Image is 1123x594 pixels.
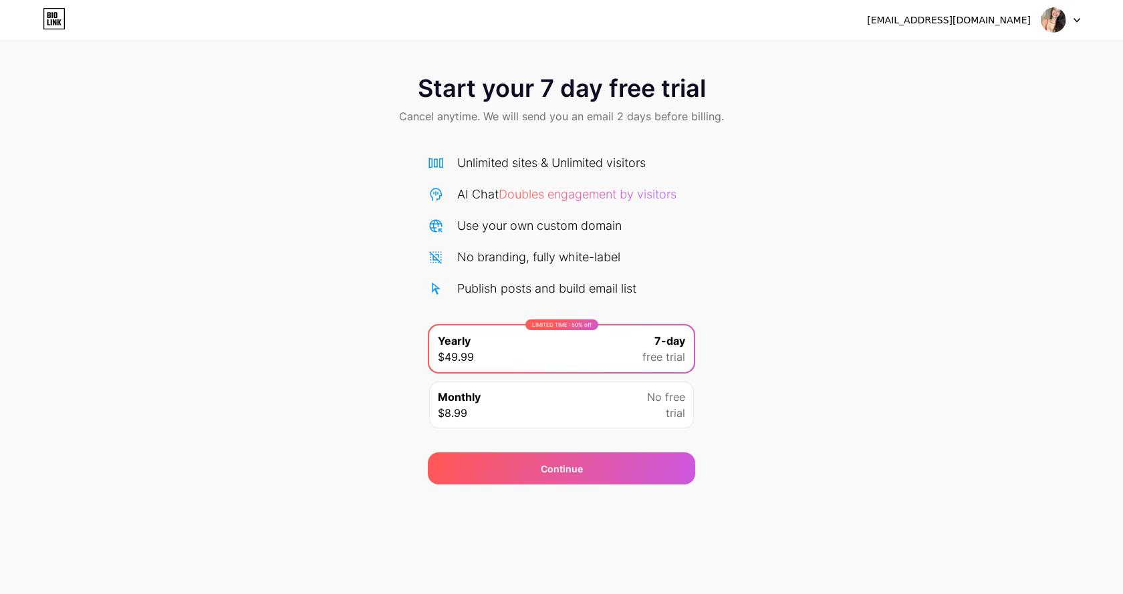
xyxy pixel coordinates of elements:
[418,75,706,102] span: Start your 7 day free trial
[457,185,676,203] div: AI Chat
[654,333,685,349] span: 7-day
[525,319,598,330] div: LIMITED TIME : 50% off
[438,349,474,365] span: $49.99
[457,154,646,172] div: Unlimited sites & Unlimited visitors
[647,389,685,405] span: No free
[438,405,467,421] span: $8.99
[867,13,1031,27] div: [EMAIL_ADDRESS][DOMAIN_NAME]
[499,187,676,201] span: Doubles engagement by visitors
[399,108,724,124] span: Cancel anytime. We will send you an email 2 days before billing.
[457,279,636,297] div: Publish posts and build email list
[541,462,583,476] div: Continue
[438,333,471,349] span: Yearly
[438,389,481,405] span: Monthly
[1041,7,1066,33] img: anggifebriana
[642,349,685,365] span: free trial
[457,248,620,266] div: No branding, fully white-label
[457,216,622,235] div: Use your own custom domain
[666,405,685,421] span: trial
